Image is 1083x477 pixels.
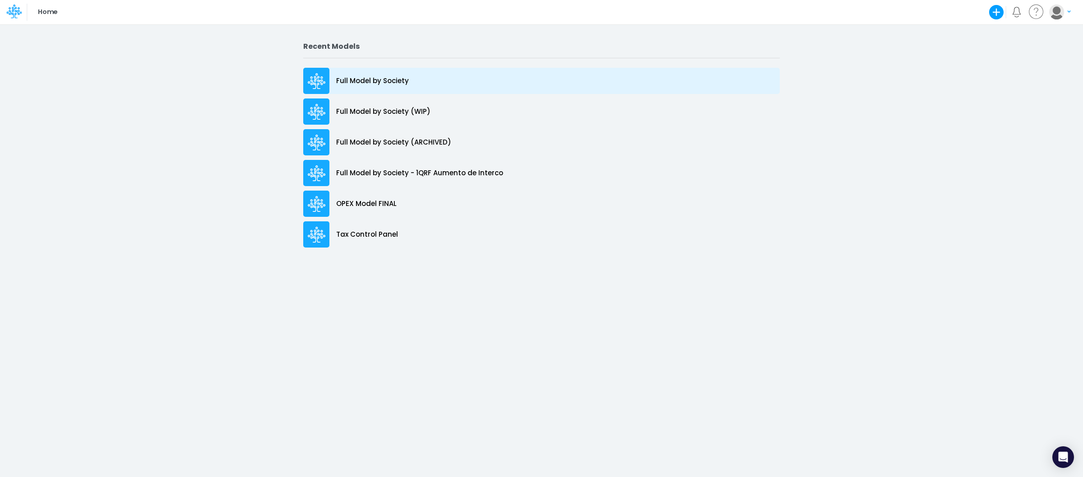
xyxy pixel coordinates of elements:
p: Tax Control Panel [336,229,398,240]
p: Home [38,7,57,17]
p: Full Model by Society (WIP) [336,107,430,117]
a: OPEX Model FINAL [303,188,780,219]
a: Notifications [1011,7,1022,17]
a: Full Model by Society - 1QRF Aumento de Interco [303,158,780,188]
p: Full Model by Society - 1QRF Aumento de Interco [336,168,503,178]
p: OPEX Model FINAL [336,199,397,209]
p: Full Model by Society (ARCHIVED) [336,137,451,148]
a: Tax Control Panel [303,219,780,250]
p: Full Model by Society [336,76,409,86]
a: Full Model by Society [303,65,780,96]
a: Full Model by Society (WIP) [303,96,780,127]
div: Open Intercom Messenger [1052,446,1074,468]
h2: Recent Models [303,42,780,51]
a: Full Model by Society (ARCHIVED) [303,127,780,158]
